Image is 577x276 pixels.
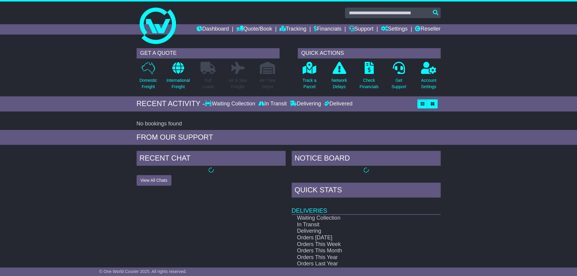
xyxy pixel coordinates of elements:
[303,77,317,90] p: Track a Parcel
[292,228,419,234] td: Delivering
[260,77,276,90] p: Air / Sea Depot
[288,101,323,107] div: Delivering
[292,254,419,261] td: Orders This Year
[167,77,190,90] p: International Freight
[391,77,406,90] p: Get Support
[292,199,441,214] td: Deliveries
[360,77,379,90] p: Check Financials
[201,77,216,90] p: Full Loads
[331,77,347,90] p: Network Delays
[197,24,229,35] a: Dashboard
[381,24,408,35] a: Settings
[137,121,441,127] div: No bookings found
[99,269,187,274] span: © One World Courier 2025. All rights reserved.
[359,62,379,93] a: CheckFinancials
[415,24,440,35] a: Reseller
[205,101,257,107] div: Waiting Collection
[257,101,288,107] div: In Transit
[139,77,157,90] p: Domestic Freight
[137,48,280,58] div: GET A QUOTE
[229,77,247,90] p: Air & Sea Freight
[292,234,419,241] td: Orders [DATE]
[292,183,441,199] div: Quick Stats
[391,62,406,93] a: GetSupport
[137,133,441,142] div: FROM OUR SUPPORT
[421,62,437,93] a: AccountSettings
[292,151,441,167] div: NOTICE BOARD
[137,175,171,186] button: View All Chats
[298,48,441,58] div: QUICK ACTIONS
[292,214,419,221] td: Waiting Collection
[292,241,419,248] td: Orders This Week
[137,151,286,167] div: RECENT CHAT
[349,24,373,35] a: Support
[166,62,190,93] a: InternationalFreight
[292,248,419,254] td: Orders This Month
[314,24,341,35] a: Financials
[331,62,347,93] a: NetworkDelays
[137,99,205,108] div: RECENT ACTIVITY -
[139,62,157,93] a: DomesticFreight
[280,24,306,35] a: Tracking
[292,221,419,228] td: In Transit
[236,24,272,35] a: Quote/Book
[292,261,419,267] td: Orders Last Year
[323,101,353,107] div: Delivered
[421,77,436,90] p: Account Settings
[302,62,317,93] a: Track aParcel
